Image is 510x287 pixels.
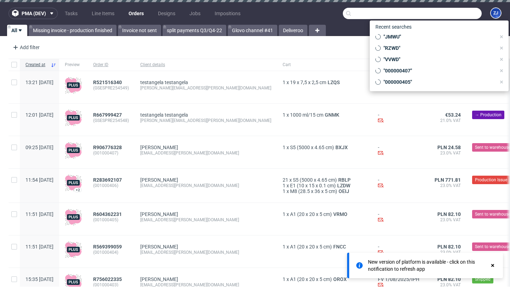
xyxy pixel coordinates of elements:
a: R521516340 [93,80,123,85]
div: x [283,112,367,118]
span: 1 [283,188,285,194]
span: LZDW [336,183,352,188]
a: testangela testangela [140,80,188,85]
a: BXJX [334,145,349,150]
span: Preview [65,62,82,68]
span: R521516340 [93,80,122,85]
span: 11:54 [DATE] [25,177,53,183]
div: x [283,188,367,194]
span: 1 [283,183,285,188]
a: R283692107 [93,177,123,183]
a: OROX [332,276,348,282]
span: Cart [283,62,367,68]
a: OEIJ [337,188,351,194]
span: (001000406) [93,183,129,188]
a: testangela testangela [140,112,188,118]
div: x [283,276,367,282]
a: RBLP [337,177,352,183]
div: New version of platform is available - click on this notification to refresh app [368,258,489,273]
span: 09:25 [DATE] [25,145,53,150]
div: x [283,177,367,183]
a: Glovo channel #41 [228,25,277,36]
a: [PERSON_NAME] [140,145,178,150]
span: PLN 82.10 [437,244,461,250]
span: A1 (20 x 20 x 5 cm) [290,211,332,217]
a: R756022335 [93,276,123,282]
a: R906776328 [93,145,123,150]
span: €53.24 [445,112,461,118]
a: split payments Q3/Q4-22 [163,25,226,36]
a: Jobs [185,8,205,19]
span: (001000405) [93,217,129,223]
span: 1 [283,80,285,85]
span: Production Issue [475,177,507,183]
span: Order ID [93,62,129,68]
a: VRMO [332,211,349,217]
span: Shipped [475,276,491,282]
span: 15:35 [DATE] [25,276,53,282]
span: 12:01 [DATE] [25,112,53,118]
a: GNMK [323,112,341,118]
img: plus-icon.676465ae8f3a83198b3f.png [65,241,82,258]
a: Orders [124,8,148,19]
div: +2 [76,188,80,192]
div: - [378,177,419,189]
img: plus-icon.676465ae8f3a83198b3f.png [65,109,82,126]
span: 1 [283,244,285,250]
span: "VVWD" [381,56,496,63]
span: S5 (5000 x 4.65 cm) [293,177,337,183]
span: 23.0% VAT [431,150,461,156]
span: (GSESPRE254549) [93,85,129,91]
span: PLN 82.10 [437,276,461,282]
a: Line Items [87,8,119,19]
div: - [378,145,419,157]
span: 1 [283,211,285,217]
a: FV 1/08/2025/IPH [378,276,419,282]
a: [PERSON_NAME] [140,244,178,250]
a: Invoice not sent [118,25,161,36]
button: pma (dev) [8,8,58,19]
span: Created at [25,62,48,68]
a: LZQS [326,80,341,85]
a: R604362231 [93,211,123,217]
a: Tasks [61,8,82,19]
span: R756022335 [93,276,122,282]
span: (001000404) [93,250,129,255]
span: (001000407) [93,150,129,156]
a: Missing invoice - production finished [29,25,117,36]
figcaption: ZJ [491,8,501,18]
span: PLN 771.81 [435,177,461,183]
a: FNCC [332,244,347,250]
span: 13:21 [DATE] [25,80,53,85]
span: 1000 ml/15 cm [290,112,323,118]
span: A1 (20 x 20 x 5 cm) [290,244,332,250]
span: R906776328 [93,145,122,150]
span: Recent searches [373,21,414,33]
div: x [283,244,367,250]
div: x [283,183,367,188]
span: 23.0% VAT [431,250,461,255]
div: [PERSON_NAME][EMAIL_ADDRESS][PERSON_NAME][DOMAIN_NAME] [140,85,271,91]
span: "JMWU" [381,33,496,40]
a: R569399059 [93,244,123,250]
img: plus-icon.676465ae8f3a83198b3f.png [65,142,82,159]
span: R667999427 [93,112,122,118]
div: - [378,112,419,124]
span: 19 x 7,5 x 2,5 cm [290,80,326,85]
span: "000000405" [381,78,496,86]
div: x [283,80,367,85]
span: 11:51 [DATE] [25,211,53,217]
a: Impositions [210,8,245,19]
a: All [7,25,27,36]
span: (GSESPRE254548) [93,118,129,123]
span: → Production [475,112,501,118]
div: [EMAIL_ADDRESS][PERSON_NAME][DOMAIN_NAME] [140,250,271,255]
span: 23.0% VAT [431,183,461,188]
span: 11:51 [DATE] [25,244,53,250]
